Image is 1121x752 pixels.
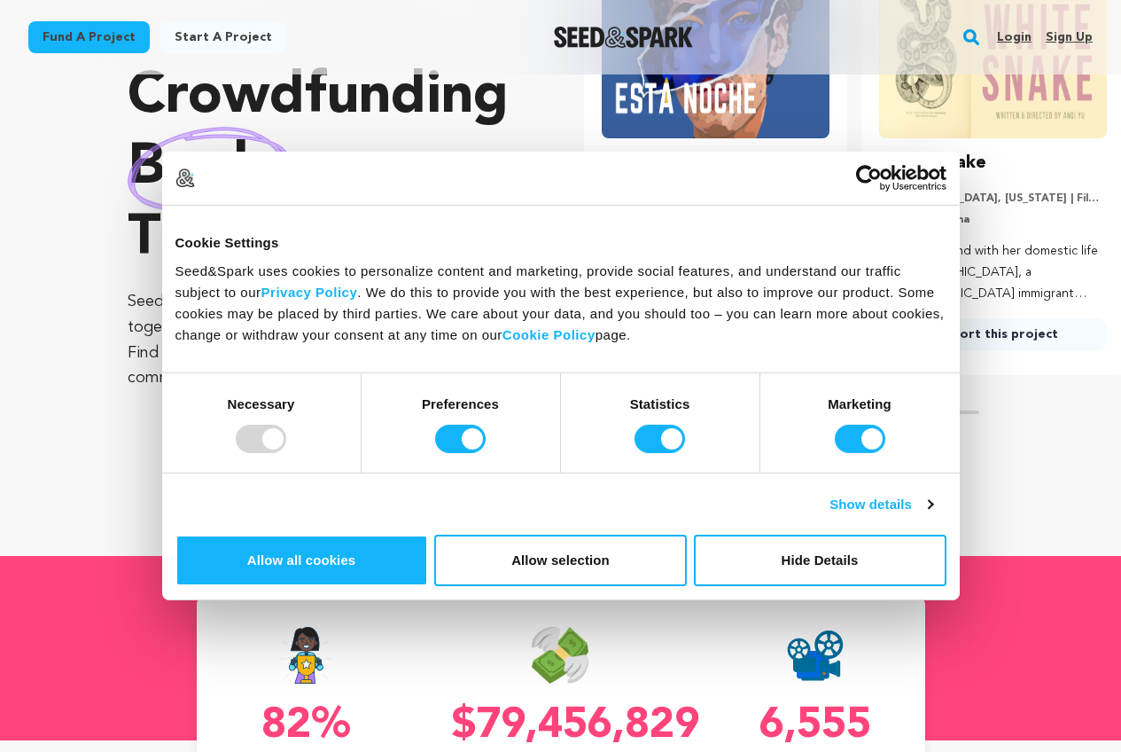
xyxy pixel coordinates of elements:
button: Hide Details [694,535,946,586]
a: Sign up [1046,23,1093,51]
strong: Marketing [828,396,891,411]
a: Show details [829,494,932,515]
p: Crowdfunding that . [128,62,513,275]
p: [GEOGRAPHIC_DATA], [US_STATE] | Film Short [879,192,1107,206]
button: Allow selection [434,535,687,586]
img: Seed&Spark Logo Dark Mode [554,27,693,48]
button: Allow all cookies [175,535,428,586]
strong: Necessary [228,396,295,411]
p: 6,555 [705,705,924,748]
a: Login [997,23,1031,51]
a: Cookie Policy [502,326,596,341]
div: Cookie Settings [175,232,946,254]
strong: Statistics [630,396,690,411]
img: Seed&Spark Success Rate Icon [278,627,333,684]
img: Seed&Spark Money Raised Icon [532,627,588,684]
a: Fund a project [28,21,150,53]
p: Seed&Spark is where creators and audiences work together to bring incredible new projects to life... [128,289,513,391]
a: Privacy Policy [261,284,358,299]
p: $79,456,829 [451,705,670,748]
strong: Preferences [422,396,499,411]
a: Usercentrics Cookiebot - opens in a new window [791,165,946,192]
div: Seed&Spark uses cookies to personalize content and marketing, provide social features, and unders... [175,260,946,345]
img: logo [175,168,195,188]
p: 82% [197,705,416,748]
p: Western, Drama [879,213,1107,227]
h3: ESTA NOCHE [602,149,717,177]
h3: White Snake [879,149,986,177]
a: Start a project [160,21,286,53]
a: Seed&Spark Homepage [554,27,693,48]
img: hand sketched image [128,127,291,211]
a: Support this project [879,318,1107,350]
img: Seed&Spark Projects Created Icon [787,627,844,684]
p: At her wits’ end with her domestic life in [GEOGRAPHIC_DATA], a [DEMOGRAPHIC_DATA] immigrant moth... [879,241,1107,304]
